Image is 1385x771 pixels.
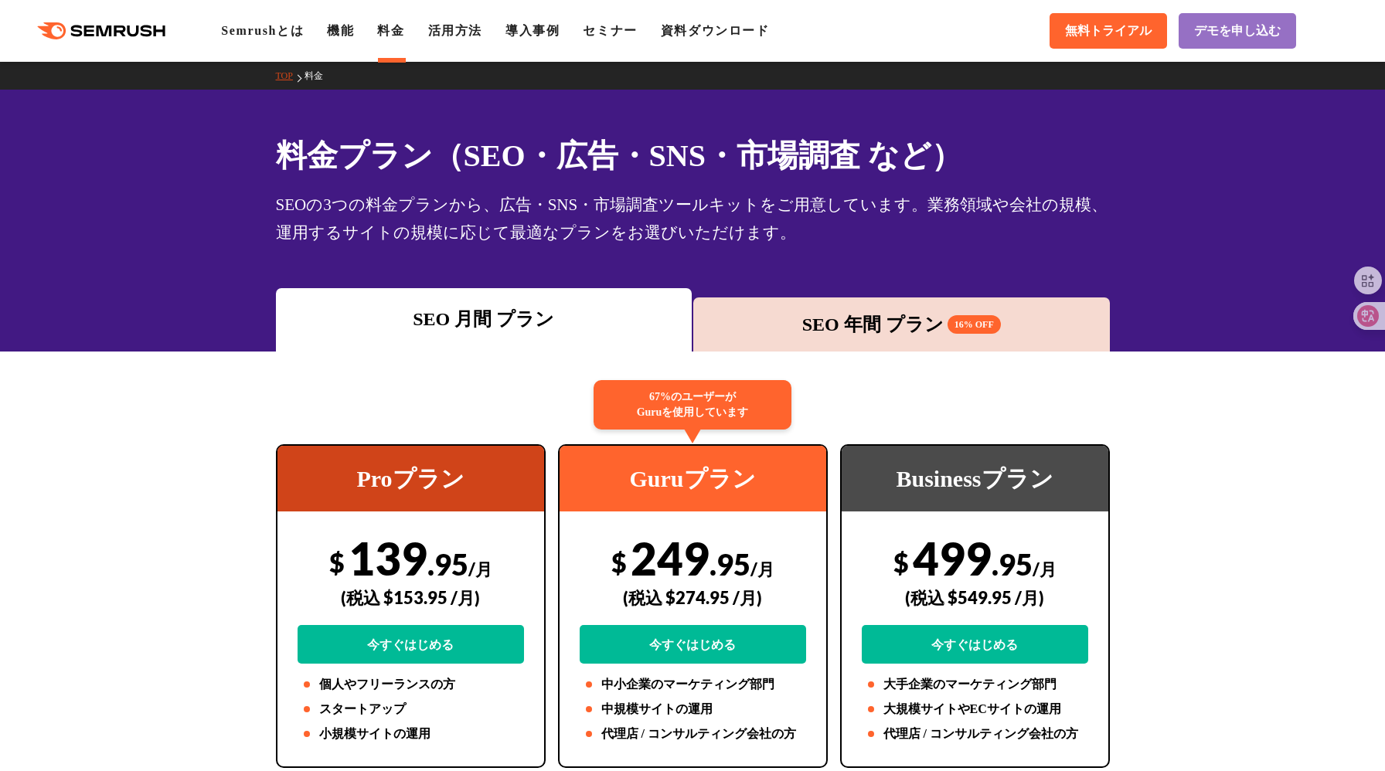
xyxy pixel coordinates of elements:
li: 個人やフリーランスの方 [298,675,524,694]
a: 料金 [305,70,335,81]
span: $ [329,546,345,578]
li: 代理店 / コンサルティング会社の方 [580,725,806,743]
span: /月 [468,559,492,579]
div: 139 [298,531,524,664]
div: SEO 月間 プラン [284,305,685,333]
div: (税込 $153.95 /月) [298,570,524,625]
span: /月 [1033,559,1057,579]
span: .95 [427,546,468,582]
span: /月 [750,559,774,579]
a: Semrushとは [221,24,304,37]
span: $ [893,546,909,578]
span: .95 [992,546,1033,582]
li: 大手企業のマーケティング部門 [862,675,1088,694]
a: 今すぐはじめる [580,625,806,664]
div: SEOの3つの料金プランから、広告・SNS・市場調査ツールキットをご用意しています。業務領域や会社の規模、運用するサイトの規模に応じて最適なプランをお選びいただけます。 [276,191,1110,246]
div: Guruプラン [560,446,826,511]
li: 代理店 / コンサルティング会社の方 [862,725,1088,743]
span: 無料トライアル [1065,23,1152,39]
div: 249 [580,531,806,664]
h1: 料金プラン（SEO・広告・SNS・市場調査 など） [276,133,1110,178]
div: (税込 $274.95 /月) [580,570,806,625]
a: 機能 [327,24,354,37]
a: 活用方法 [428,24,482,37]
div: 67%のユーザーが Guruを使用しています [594,380,791,430]
span: 16% OFF [948,315,1001,334]
div: SEO 年間 プラン [701,311,1102,338]
a: 無料トライアル [1050,13,1167,49]
div: 499 [862,531,1088,664]
div: Businessプラン [842,446,1108,511]
li: 小規模サイトの運用 [298,725,524,743]
div: (税込 $549.95 /月) [862,570,1088,625]
span: .95 [710,546,750,582]
a: デモを申し込む [1179,13,1296,49]
a: 導入事例 [505,24,560,37]
a: TOP [276,70,305,81]
div: Proプラン [277,446,544,511]
a: 今すぐはじめる [862,625,1088,664]
a: セミナー [583,24,637,37]
a: 料金 [377,24,404,37]
span: デモを申し込む [1194,23,1281,39]
li: スタートアップ [298,700,524,718]
a: 資料ダウンロード [661,24,770,37]
li: 中小企業のマーケティング部門 [580,675,806,694]
li: 中規模サイトの運用 [580,700,806,718]
li: 大規模サイトやECサイトの運用 [862,700,1088,718]
span: $ [611,546,627,578]
a: 今すぐはじめる [298,625,524,664]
